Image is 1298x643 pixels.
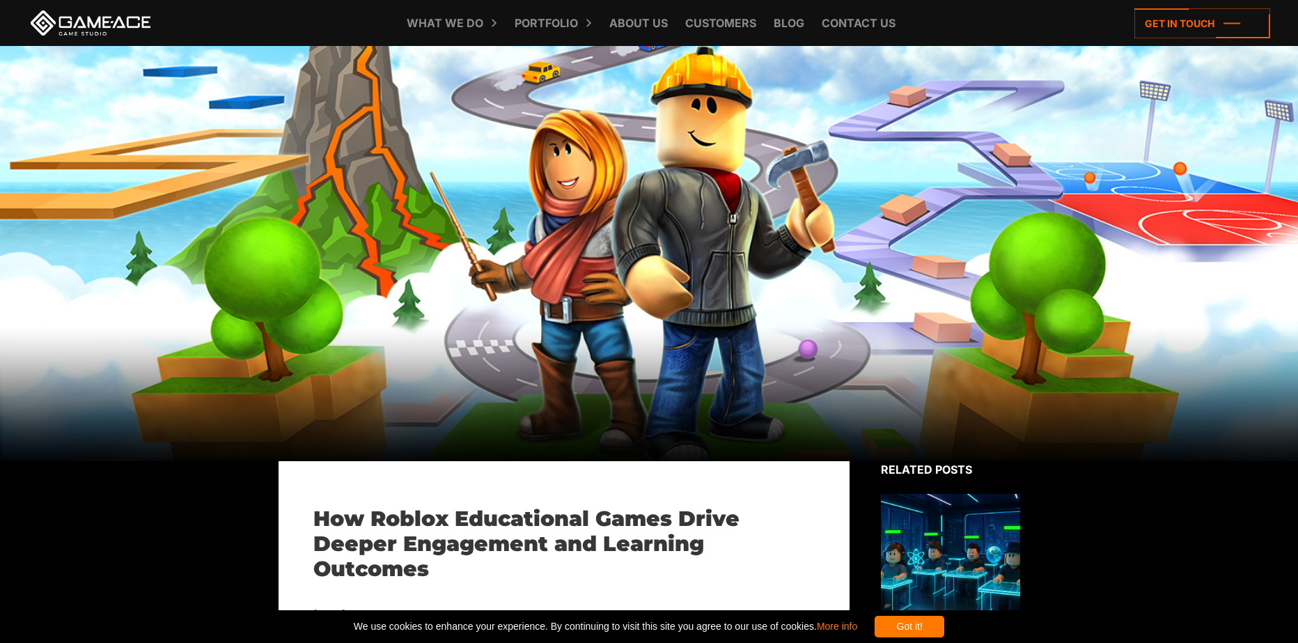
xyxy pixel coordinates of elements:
[313,606,815,623] div: [DATE]
[875,616,944,637] div: Got it!
[881,461,1020,478] div: Related posts
[1134,8,1270,38] a: Get in touch
[354,616,857,637] span: We use cookies to enhance your experience. By continuing to visit this site you agree to our use ...
[817,621,857,632] a: More info
[313,506,815,582] h1: How Roblox Educational Games Drive Deeper Engagement and Learning Outcomes
[881,494,1020,621] img: Related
